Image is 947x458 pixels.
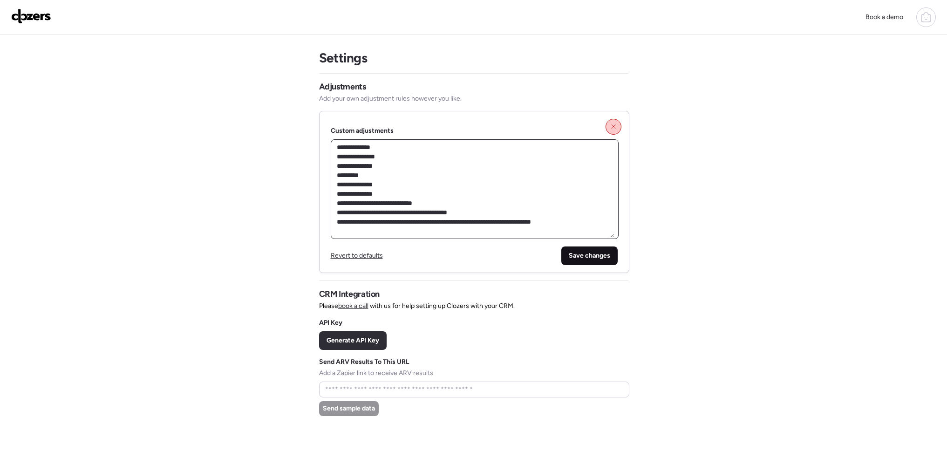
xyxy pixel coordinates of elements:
[319,301,515,311] span: Please with us for help setting up Clozers with your CRM.
[319,94,462,103] span: Add your own adjustment rules however you like.
[319,50,368,66] h1: Settings
[11,9,51,24] img: Logo
[865,13,903,21] span: Book a demo
[331,127,394,135] label: Custom adjustments
[319,288,380,300] h3: CRM Integration
[319,318,342,328] h3: API Key
[319,81,366,92] h3: Adjustments
[569,251,610,260] span: Save changes
[327,336,379,345] span: Generate API Key
[319,369,433,378] span: Add a Zapier link to receive ARV results
[338,302,368,310] a: book a call
[331,252,383,260] span: Revert to defaults
[323,404,375,413] span: Send sample data
[319,357,409,367] label: Send ARV Results To This URL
